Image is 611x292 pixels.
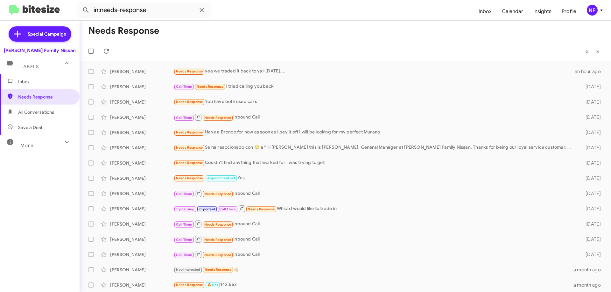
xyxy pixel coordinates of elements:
span: Needs Response [176,100,203,104]
h1: Needs Response [88,26,159,36]
div: [DATE] [575,99,606,105]
span: More [20,143,33,148]
span: Needs Response [176,146,203,150]
div: [DATE] [575,129,606,136]
a: Inbox [474,2,497,21]
div: Inbound Call [174,113,575,121]
span: Needs Response [248,207,275,211]
div: [DATE] [575,175,606,181]
span: Needs Response [176,283,203,287]
div: [PERSON_NAME] [110,190,174,197]
div: [PERSON_NAME] [110,160,174,166]
div: [DATE] [575,236,606,242]
span: Needs Response [176,161,203,165]
span: Needs Response [18,94,72,100]
span: » [596,47,600,55]
div: You have both used cars [174,98,575,105]
a: Profile [557,2,581,21]
div: I tried calling you back [174,83,575,90]
div: yea we traded it back to yall [DATE].... [174,68,575,75]
span: Needs Response [204,238,231,242]
div: [DATE] [575,145,606,151]
span: Needs Response [197,85,224,89]
span: Call Them [176,222,193,227]
div: [DATE] [575,190,606,197]
span: Needs Response [176,69,203,73]
div: Inbound Call [174,235,575,243]
div: [PERSON_NAME] [110,236,174,242]
div: 142,563 [174,281,573,289]
div: Which I would like to trade in [174,205,575,213]
span: Labels [20,64,39,70]
div: Have a Bronco for now as soon as I pay it off I will be looking for my perfect Murano [174,129,575,136]
div: Inbound Call [174,220,575,228]
div: Se ha reaccionado con 😒 a “Hi [PERSON_NAME] this is [PERSON_NAME], General Manager at [PERSON_NAM... [174,144,575,151]
span: « [585,47,589,55]
span: Needs Response [204,222,231,227]
div: 👍🏼 [174,266,573,273]
span: All Conversations [18,109,54,115]
span: Call Them [219,207,236,211]
span: Needs Response [176,176,203,180]
a: Insights [528,2,557,21]
div: [PERSON_NAME] [110,175,174,181]
div: [PERSON_NAME] [110,145,174,151]
div: [PERSON_NAME] [110,282,174,288]
span: Appointment Set [207,176,235,180]
div: [DATE] [575,206,606,212]
button: NF [581,5,604,16]
input: Search [77,3,211,18]
div: [PERSON_NAME] Family Nissan [4,47,76,54]
span: Inbox [18,78,72,85]
div: [PERSON_NAME] [110,251,174,258]
span: Call Them [176,192,193,196]
span: Special Campaign [28,31,66,37]
span: Save a Deal [18,124,42,131]
div: [PERSON_NAME] [110,99,174,105]
div: [PERSON_NAME] [110,206,174,212]
span: Call Them [176,85,193,89]
span: Needs Response [204,253,231,257]
div: [DATE] [575,221,606,227]
span: Needs Response [204,116,231,120]
span: Call Them [176,116,193,120]
span: Needs Response [204,192,231,196]
div: Yes [174,174,575,182]
div: [PERSON_NAME] [110,68,174,75]
div: NF [587,5,598,16]
div: [DATE] [575,84,606,90]
button: Previous [581,45,593,58]
div: [DATE] [575,160,606,166]
div: [DATE] [575,251,606,258]
div: [PERSON_NAME] [110,129,174,136]
div: a month ago [573,267,606,273]
span: Call Them [176,253,193,257]
div: [DATE] [575,114,606,120]
div: [PERSON_NAME] [110,114,174,120]
a: Calendar [497,2,528,21]
div: an hour ago [575,68,606,75]
span: Important [199,207,215,211]
nav: Page navigation example [582,45,603,58]
span: Needs Response [176,130,203,134]
span: Call Them [176,238,193,242]
span: 🔥 Hot [207,283,218,287]
a: Special Campaign [9,26,71,42]
div: Couldn't find anything that worked for I was trying to get [174,159,575,166]
span: Needs Response [205,268,232,272]
div: Inbound Call [174,250,575,258]
button: Next [592,45,603,58]
span: Try Pausing [176,207,194,211]
div: [PERSON_NAME] [110,84,174,90]
span: Not-Interested [176,268,200,272]
div: a month ago [573,282,606,288]
div: [PERSON_NAME] [110,267,174,273]
div: Inbound Call [174,189,575,197]
div: [PERSON_NAME] [110,221,174,227]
